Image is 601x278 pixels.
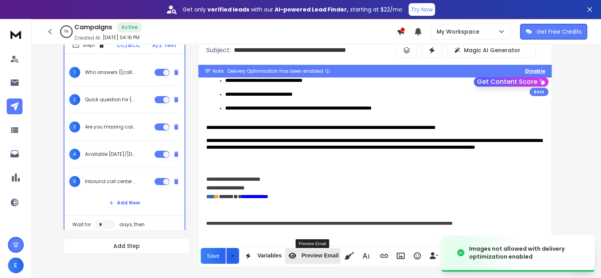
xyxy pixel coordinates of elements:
p: Who answers {{calls|phones}} - {{companyName}}? [85,69,136,76]
div: Preview Email [296,239,330,248]
p: Wait for [72,221,91,228]
p: Are you missing calls at {{companyName}}? [85,124,136,130]
p: Available [DATE]/[DATE]? {{companyName}} [85,151,136,157]
button: Insert Unsubscribe Link [426,248,441,264]
li: Step1CC/BCCA/Z Test1Who answers {{calls|phones}} - {{companyName}}?2Quick question for {{companyN... [64,36,185,234]
span: Note: [213,68,224,74]
button: More Text [358,248,373,264]
button: Try Now [409,3,435,16]
span: 5 [69,176,80,187]
button: E [8,257,24,273]
p: Magic AI Generator [464,46,520,54]
p: A/Z Test [152,41,177,49]
span: Preview Email [300,252,340,259]
span: 3 [69,121,80,132]
div: Images not allowed with delivery optimization enabled [469,245,585,261]
p: Inbound call center {{solution|service}} - {{companyName}} ? [85,178,136,185]
button: Preview Email [285,248,340,264]
button: Magic AI Generator [447,42,536,58]
p: Quick question for {{companyName}}... [85,96,136,103]
button: Emoticons [410,248,425,264]
button: Add Step [64,238,190,254]
button: Variables [241,248,283,264]
p: My Workspace [437,28,482,36]
p: 0 % [64,29,68,34]
button: Insert Image (Ctrl+P) [393,248,408,264]
p: Created At: [74,35,101,41]
p: Get Free Credits [537,28,582,36]
span: 4 [69,149,80,160]
p: days, then [119,221,145,228]
button: Disable [525,68,545,74]
button: Insert Link (Ctrl+K) [377,248,392,264]
p: CC/BCC [117,41,140,49]
div: Beta [529,88,548,96]
button: Get Free Credits [520,24,587,40]
button: Save [201,248,226,264]
p: [DATE] 04:16 PM [103,34,139,41]
img: logo [8,27,24,42]
strong: verified leads [207,6,249,13]
div: Step 1 [72,42,105,49]
p: Try Now [411,6,433,13]
strong: AI-powered Lead Finder, [275,6,349,13]
button: Get Content Score [474,77,548,87]
div: Active [117,22,142,32]
button: Clean HTML [342,248,357,264]
span: Variables [256,252,283,259]
h1: Campaigns [74,23,112,32]
button: Add New [103,195,146,211]
p: Get only with our starting at $22/mo [183,6,402,13]
span: 2 [69,94,80,105]
span: 1 [69,67,80,78]
div: Delivery Optimisation has been enabled [228,68,330,74]
img: image [441,229,520,276]
p: Subject: [206,45,231,55]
